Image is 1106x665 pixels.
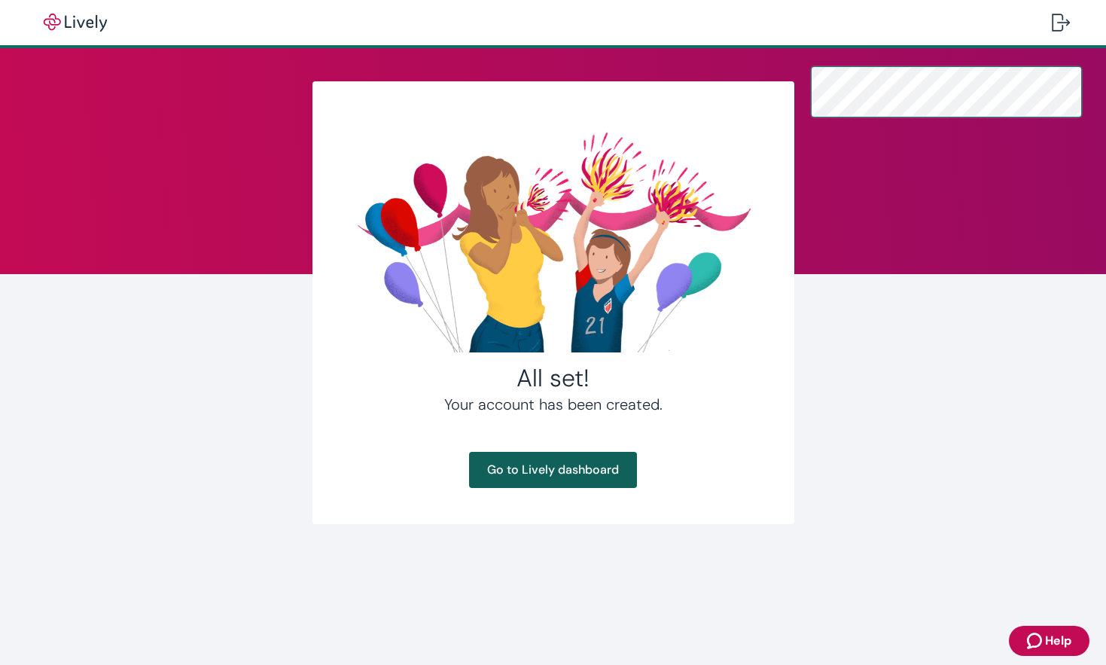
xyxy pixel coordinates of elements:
[1045,632,1071,650] span: Help
[349,363,758,393] h2: All set!
[349,393,758,416] h4: Your account has been created.
[1009,626,1089,656] button: Zendesk support iconHelp
[33,14,117,32] img: Lively
[1040,5,1082,41] button: Log out
[469,452,637,488] a: Go to Lively dashboard
[1027,632,1045,650] svg: Zendesk support icon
